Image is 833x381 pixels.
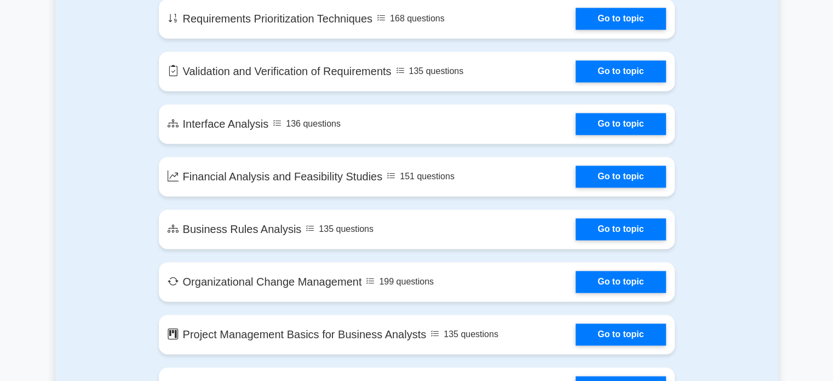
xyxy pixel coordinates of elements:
[576,8,665,30] a: Go to topic
[576,60,665,82] a: Go to topic
[576,218,665,240] a: Go to topic
[576,113,665,135] a: Go to topic
[576,323,665,345] a: Go to topic
[576,166,665,187] a: Go to topic
[576,271,665,293] a: Go to topic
